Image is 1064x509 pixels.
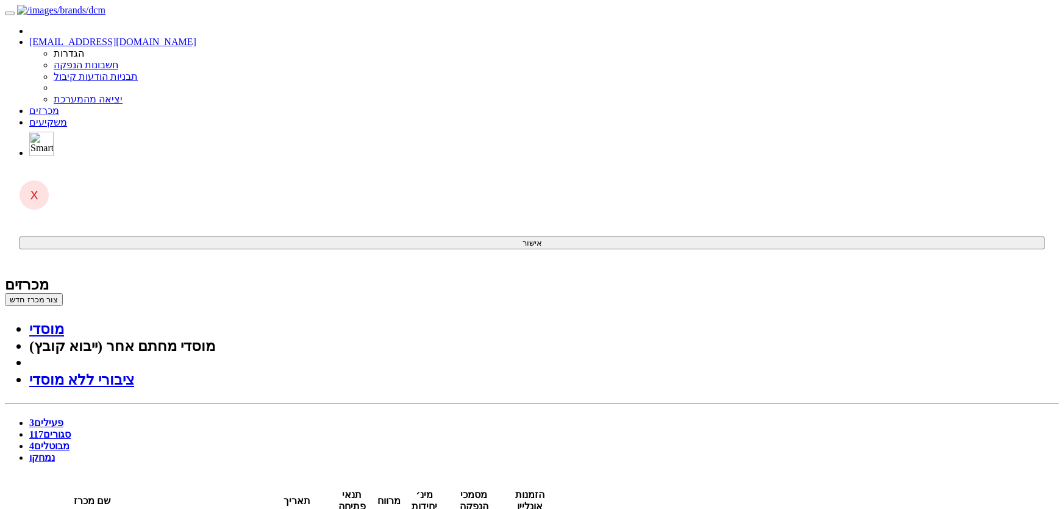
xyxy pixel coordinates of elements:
[29,132,54,156] img: SmartBull Logo
[29,429,71,440] a: סגורים
[29,338,215,354] a: מוסדי מחתם אחר (ייבוא קובץ)
[5,293,63,306] button: צור מכרז חדש
[5,276,1059,293] div: מכרזים
[29,321,64,337] a: מוסדי
[29,117,67,127] a: משקיעים
[29,372,134,388] a: ציבורי ללא מוסדי
[54,48,1059,59] li: הגדרות
[54,60,118,70] a: חשבונות הנפקה
[29,37,196,47] a: [EMAIL_ADDRESS][DOMAIN_NAME]
[17,5,105,16] img: /images/brands/dcm
[29,105,59,116] a: מכרזים
[29,418,34,428] span: 3
[29,429,43,440] span: 117
[54,94,123,104] a: יציאה מהמערכת
[29,441,70,451] a: מבוטלים
[29,441,34,451] span: 4
[54,71,138,82] a: תבניות הודעות קיבול
[29,452,55,463] a: נמחקו
[30,188,38,202] span: X
[29,418,63,428] a: פעילים
[20,237,1044,249] button: אישור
